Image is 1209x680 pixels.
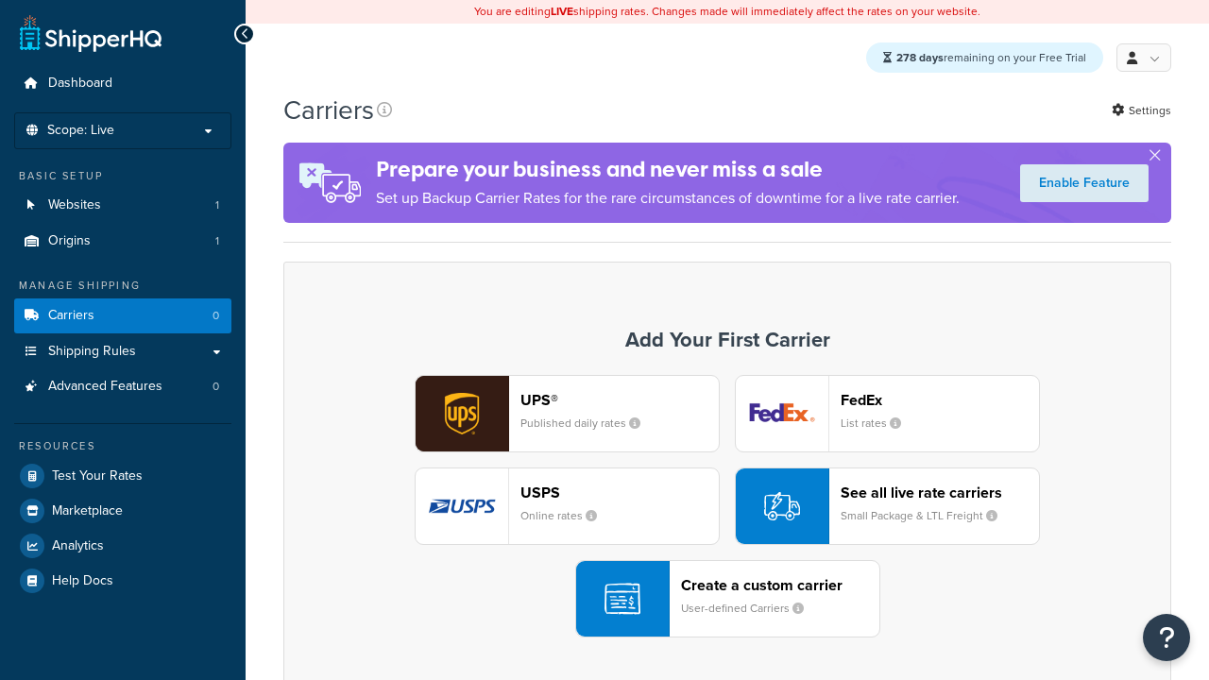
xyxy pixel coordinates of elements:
[415,467,720,545] button: usps logoUSPSOnline rates
[14,168,231,184] div: Basic Setup
[52,503,123,519] span: Marketplace
[14,459,231,493] a: Test Your Rates
[735,375,1040,452] button: fedEx logoFedExList rates
[14,278,231,294] div: Manage Shipping
[520,415,656,432] small: Published daily rates
[681,600,819,617] small: User-defined Carriers
[14,224,231,259] li: Origins
[47,123,114,139] span: Scope: Live
[376,185,960,212] p: Set up Backup Carrier Rates for the rare circumstances of downtime for a live rate carrier.
[604,581,640,617] img: icon-carrier-custom-c93b8a24.svg
[48,308,94,324] span: Carriers
[213,308,219,324] span: 0
[14,438,231,454] div: Resources
[1112,97,1171,124] a: Settings
[866,42,1103,73] div: remaining on your Free Trial
[48,344,136,360] span: Shipping Rules
[14,298,231,333] a: Carriers 0
[416,376,508,451] img: ups logo
[764,488,800,524] img: icon-carrier-liverate-becf4550.svg
[520,484,719,501] header: USPS
[1020,164,1149,202] a: Enable Feature
[575,560,880,637] button: Create a custom carrierUser-defined Carriers
[14,494,231,528] a: Marketplace
[213,379,219,395] span: 0
[48,197,101,213] span: Websites
[48,76,112,92] span: Dashboard
[215,197,219,213] span: 1
[551,3,573,20] b: LIVE
[48,233,91,249] span: Origins
[20,14,162,52] a: ShipperHQ Home
[14,188,231,223] li: Websites
[841,507,1013,524] small: Small Package & LTL Freight
[52,573,113,589] span: Help Docs
[14,298,231,333] li: Carriers
[681,576,879,594] header: Create a custom carrier
[416,468,508,544] img: usps logo
[736,376,828,451] img: fedEx logo
[52,468,143,484] span: Test Your Rates
[215,233,219,249] span: 1
[14,334,231,369] a: Shipping Rules
[376,154,960,185] h4: Prepare your business and never miss a sale
[14,529,231,563] a: Analytics
[14,369,231,404] a: Advanced Features 0
[14,369,231,404] li: Advanced Features
[841,484,1039,501] header: See all live rate carriers
[520,391,719,409] header: UPS®
[52,538,104,554] span: Analytics
[14,66,231,101] a: Dashboard
[735,467,1040,545] button: See all live rate carriersSmall Package & LTL Freight
[520,507,612,524] small: Online rates
[841,391,1039,409] header: FedEx
[14,564,231,598] a: Help Docs
[841,415,916,432] small: List rates
[283,92,374,128] h1: Carriers
[14,224,231,259] a: Origins 1
[48,379,162,395] span: Advanced Features
[303,329,1151,351] h3: Add Your First Carrier
[283,143,376,223] img: ad-rules-rateshop-fe6ec290ccb7230408bd80ed9643f0289d75e0ffd9eb532fc0e269fcd187b520.png
[415,375,720,452] button: ups logoUPS®Published daily rates
[896,49,944,66] strong: 278 days
[1143,614,1190,661] button: Open Resource Center
[14,188,231,223] a: Websites 1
